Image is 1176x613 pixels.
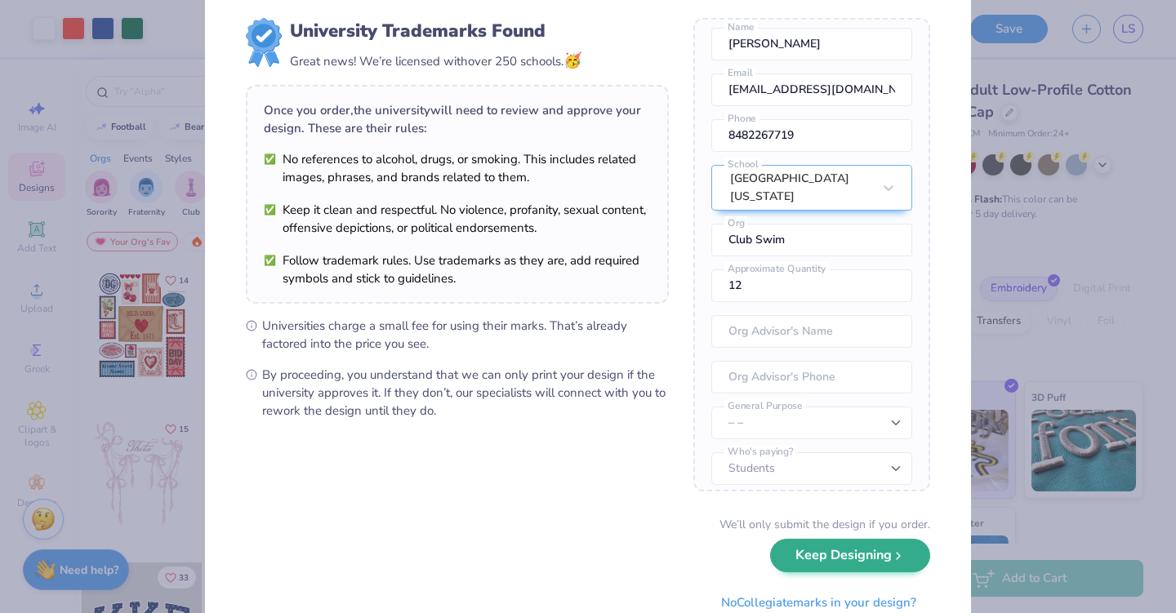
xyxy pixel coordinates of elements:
div: We’ll only submit the design if you order. [719,516,930,533]
div: [GEOGRAPHIC_DATA][US_STATE] [730,170,872,206]
span: Universities charge a small fee for using their marks. That’s already factored into the price you... [262,317,669,353]
button: Keep Designing [770,539,930,572]
input: Phone [711,119,912,152]
input: Org Advisor's Phone [711,361,912,393]
input: Email [711,73,912,106]
li: Keep it clean and respectful. No violence, profanity, sexual content, offensive depictions, or po... [264,201,651,237]
span: 🥳 [563,51,581,70]
img: license-marks-badge.png [246,18,282,67]
input: Approximate Quantity [711,269,912,302]
div: Great news! We’re licensed with over 250 schools. [290,50,581,72]
input: Org Advisor's Name [711,315,912,348]
div: University Trademarks Found [290,18,581,44]
input: Org [711,224,912,256]
input: Name [711,28,912,60]
span: By proceeding, you understand that we can only print your design if the university approves it. I... [262,366,669,420]
li: Follow trademark rules. Use trademarks as they are, add required symbols and stick to guidelines. [264,251,651,287]
div: Once you order, the university will need to review and approve your design. These are their rules: [264,101,651,137]
li: No references to alcohol, drugs, or smoking. This includes related images, phrases, and brands re... [264,150,651,186]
